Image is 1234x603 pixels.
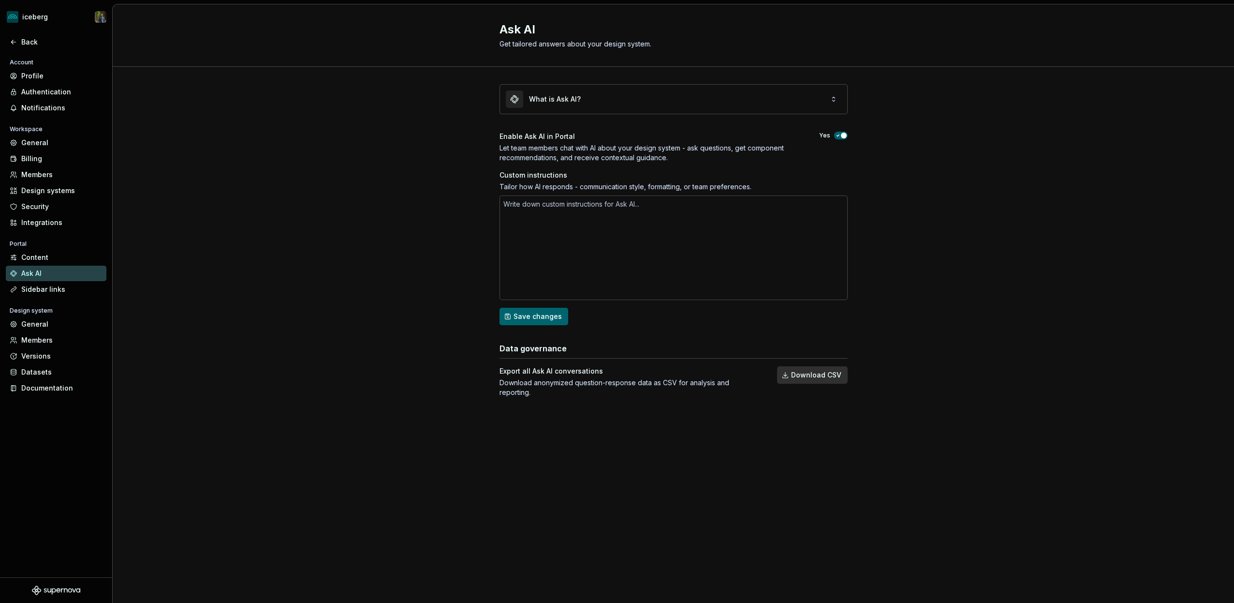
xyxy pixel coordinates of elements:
button: Download CSV [777,366,848,384]
div: Versions [21,351,103,361]
div: Enable Ask AI in Portal [499,132,802,141]
div: Design system [6,305,57,317]
a: General [6,317,106,332]
a: Members [6,167,106,182]
div: Workspace [6,123,46,135]
div: iceberg [22,12,48,22]
div: Ask AI [21,269,103,278]
a: Versions [6,348,106,364]
div: Design systems [21,186,103,196]
div: General [21,138,103,148]
a: Members [6,332,106,348]
div: Portal [6,238,30,250]
a: Security [6,199,106,214]
a: Notifications [6,100,106,116]
div: Back [21,37,103,47]
div: Tailor how AI responds - communication style, formatting, or team preferences. [499,182,848,192]
div: Members [21,170,103,180]
h3: Data governance [499,343,567,354]
div: Let team members chat with AI about your design system - ask questions, get component recommendat... [499,143,802,163]
a: Authentication [6,84,106,100]
img: 418c6d47-6da6-4103-8b13-b5999f8989a1.png [7,11,18,23]
div: Custom instructions [499,170,848,180]
div: Authentication [21,87,103,97]
div: Documentation [21,383,103,393]
a: Datasets [6,364,106,380]
a: Profile [6,68,106,84]
span: Download CSV [791,370,841,380]
span: Get tailored answers about your design system. [499,40,651,48]
span: Save changes [514,312,562,321]
a: Sidebar links [6,282,106,297]
a: Content [6,250,106,265]
a: Billing [6,151,106,166]
div: Sidebar links [21,285,103,294]
img: Simon Désilets [95,11,106,23]
a: Back [6,34,106,50]
a: Documentation [6,380,106,396]
div: Datasets [21,367,103,377]
div: Members [21,335,103,345]
div: General [21,319,103,329]
div: Security [21,202,103,211]
a: General [6,135,106,151]
a: Ask AI [6,266,106,281]
button: Save changes [499,308,568,325]
h2: Ask AI [499,22,836,37]
div: What is Ask AI? [529,94,581,104]
label: Yes [819,132,830,139]
div: Account [6,57,37,68]
div: Download anonymized question-response data as CSV for analysis and reporting. [499,378,760,397]
div: Billing [21,154,103,164]
div: Export all Ask AI conversations [499,366,760,376]
a: Design systems [6,183,106,198]
svg: Supernova Logo [32,586,80,595]
div: Notifications [21,103,103,113]
button: icebergSimon Désilets [2,6,110,28]
div: Integrations [21,218,103,227]
div: Content [21,253,103,262]
a: Integrations [6,215,106,230]
div: Profile [21,71,103,81]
